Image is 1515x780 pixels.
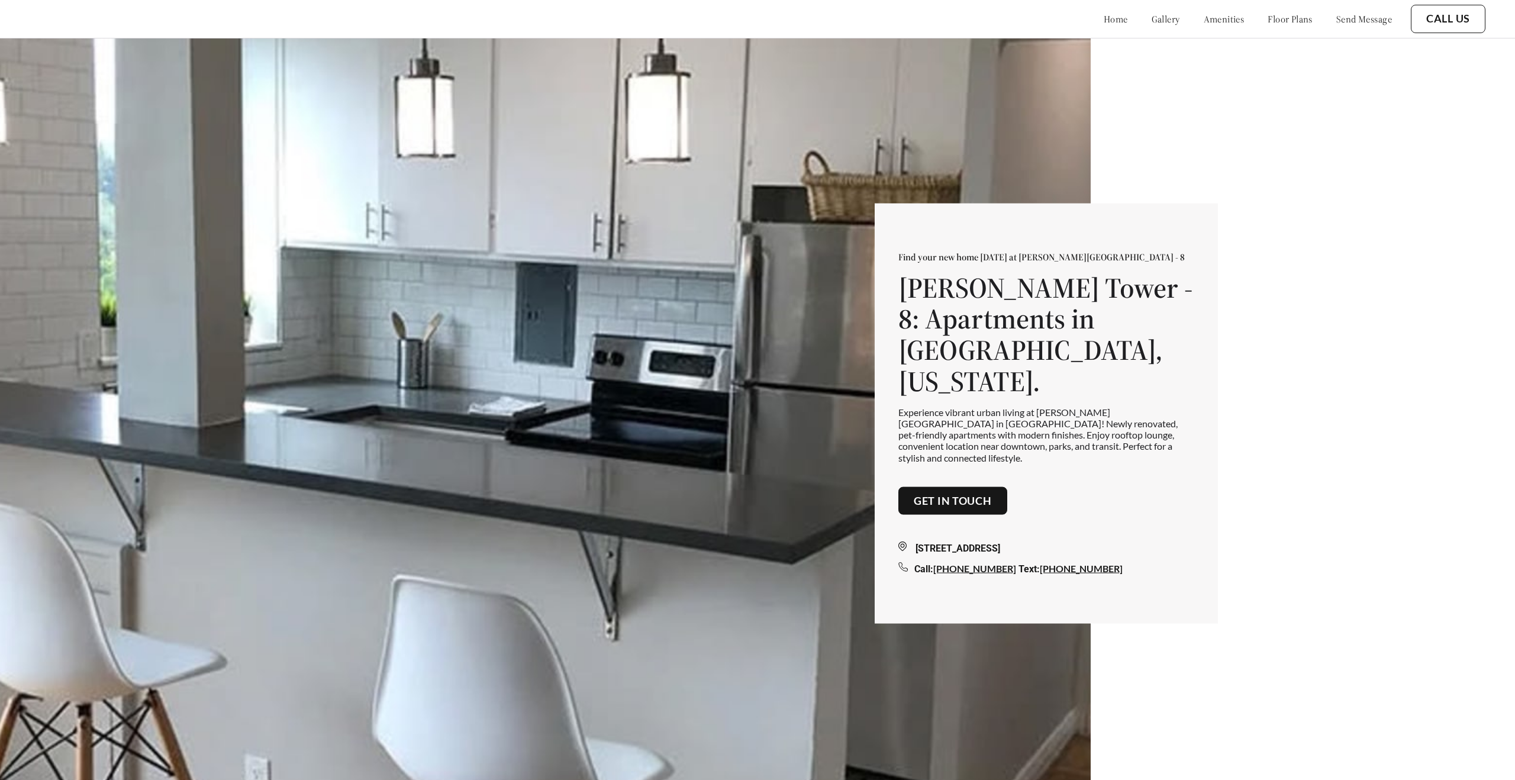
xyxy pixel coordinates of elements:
h1: [PERSON_NAME] Tower - 8: Apartments in [GEOGRAPHIC_DATA], [US_STATE]. [898,272,1194,397]
button: Call Us [1411,5,1485,33]
a: send message [1336,13,1392,25]
a: amenities [1204,13,1245,25]
span: Text: [1018,563,1040,575]
a: Call Us [1426,12,1470,25]
button: Get in touch [898,486,1007,515]
a: [PHONE_NUMBER] [1040,563,1123,574]
span: Call: [914,563,933,575]
div: [STREET_ADDRESS] [898,542,1194,556]
p: Experience vibrant urban living at [PERSON_NAME][GEOGRAPHIC_DATA] in [GEOGRAPHIC_DATA]! Newly ren... [898,406,1194,463]
a: home [1104,13,1128,25]
a: [PHONE_NUMBER] [933,563,1016,574]
a: Get in touch [914,494,992,507]
a: gallery [1152,13,1180,25]
a: floor plans [1268,13,1313,25]
p: Find your new home [DATE] at [PERSON_NAME][GEOGRAPHIC_DATA] - 8 [898,250,1194,262]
